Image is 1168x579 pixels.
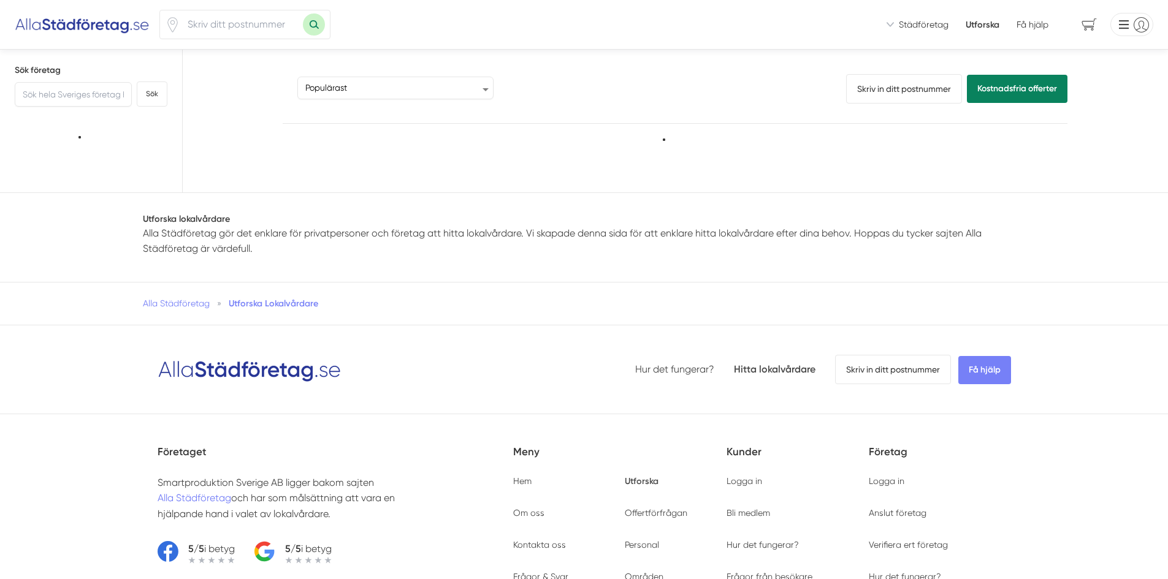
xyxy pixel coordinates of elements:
[513,508,544,518] a: Om oss
[635,363,714,375] a: Hur det fungerar?
[899,18,949,31] span: Städföretag
[15,15,150,34] img: Alla Städföretag
[229,298,318,309] a: Utforska Lokalvårdare
[727,476,762,486] a: Logga in
[869,540,948,550] a: Verifiera ert företag
[727,508,770,518] a: Bli medlem
[158,492,231,504] a: Alla Städföretag
[15,64,167,77] h5: Sök företag
[727,540,799,550] a: Hur det fungerar?
[158,356,342,383] img: Logotyp Alla Städföretag
[158,444,513,475] h5: Företaget
[15,82,132,107] input: Sök hela Sveriges företag här...
[285,543,301,554] strong: 5/5
[958,356,1011,384] span: Få hjälp
[158,475,432,521] p: Smartproduktion Sverige AB ligger bakom sajten och har som målsättning att vara en hjälpande hand...
[513,476,532,486] a: Hem
[513,540,566,550] a: Kontakta oss
[137,81,167,107] button: Sök
[180,10,303,39] input: Skriv ditt postnummer
[254,541,332,564] a: 5/5i betyg
[625,508,687,518] a: Offertförfrågan
[869,444,1011,475] h5: Företag
[1017,18,1048,31] span: Få hjälp
[869,508,926,518] a: Anslut företag
[835,355,951,384] span: Skriv in ditt postnummer
[217,297,221,309] span: »
[143,297,1026,309] nav: Breadcrumb
[158,541,235,564] a: 5/5i betyg
[143,213,1026,225] h1: Utforska lokalvårdare
[165,17,180,32] svg: Pin / Karta
[1073,14,1105,36] span: navigation-cart
[303,13,325,36] button: Sök med postnummer
[188,543,204,554] strong: 5/5
[143,225,1026,257] p: Alla Städföretag gör det enklare för privatpersoner och företag att hitta lokalvårdare. Vi skapad...
[966,18,999,31] a: Utforska
[143,298,210,308] a: Alla Städföretag
[967,75,1067,103] a: Kostnadsfria offerter
[734,363,815,375] a: Hitta lokalvårdare
[188,541,235,556] p: i betyg
[869,476,904,486] a: Logga in
[625,475,658,486] a: Utforska
[285,541,332,556] p: i betyg
[625,540,659,550] a: Personal
[727,444,869,475] h5: Kunder
[513,444,727,475] h5: Meny
[165,17,180,32] span: Klicka för att använda din position.
[846,74,962,104] a: Skriv in ditt postnummer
